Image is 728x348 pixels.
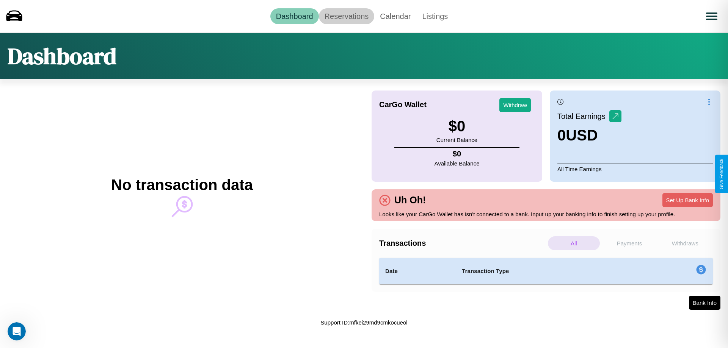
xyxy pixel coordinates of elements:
p: All [548,236,600,250]
h4: CarGo Wallet [379,100,427,109]
div: Give Feedback [719,159,724,189]
a: Reservations [319,8,375,24]
h4: Transaction Type [462,267,634,276]
p: Support ID: mfkei29md9cmkocueol [320,317,407,328]
table: simple table [379,258,713,284]
p: Looks like your CarGo Wallet has isn't connected to a bank. Input up your banking info to finish ... [379,209,713,219]
h4: $ 0 [435,150,480,158]
a: Listings [416,8,453,24]
button: Withdraw [499,98,531,112]
h1: Dashboard [8,41,116,72]
h2: No transaction data [111,176,253,194]
h4: Date [385,267,450,276]
a: Dashboard [270,8,319,24]
p: Available Balance [435,158,480,169]
h4: Transactions [379,239,546,248]
button: Open menu [701,6,722,27]
h3: $ 0 [436,118,477,135]
p: Total Earnings [557,109,609,123]
button: Bank Info [689,296,720,310]
a: Calendar [374,8,416,24]
button: Set Up Bank Info [662,193,713,207]
p: Payments [604,236,656,250]
iframe: Intercom live chat [8,322,26,340]
h3: 0 USD [557,127,621,144]
p: Current Balance [436,135,477,145]
p: All Time Earnings [557,164,713,174]
p: Withdraws [659,236,711,250]
h4: Uh Oh! [391,195,430,206]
